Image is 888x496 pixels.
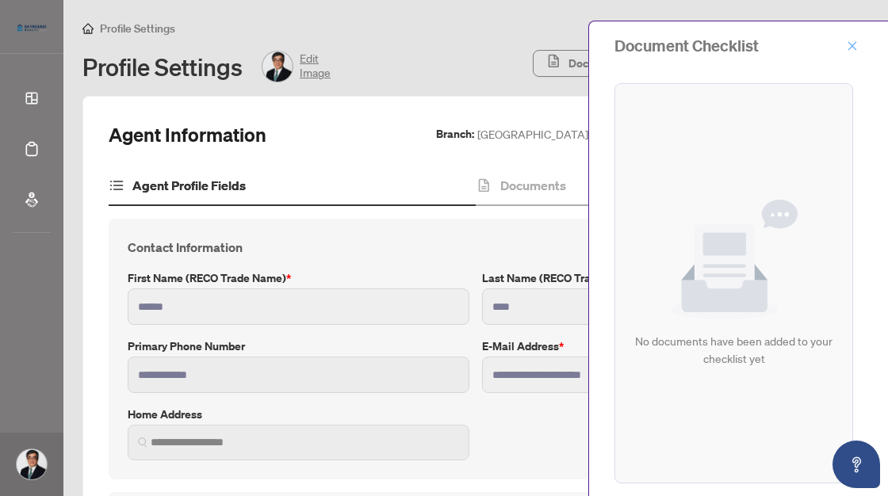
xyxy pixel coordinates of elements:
img: logo [13,20,51,36]
div: No documents have been added to your checklist yet [628,333,840,368]
div: Profile Settings [82,51,331,82]
h2: Agent Information [109,122,266,147]
span: Profile Settings [100,21,175,36]
div: Document Checklist [614,34,842,58]
span: close [847,40,858,52]
label: First Name (RECO Trade Name) [128,269,469,287]
label: Home Address [128,406,469,423]
img: Profile Icon [262,52,293,82]
img: Null State Icon [671,200,798,320]
label: Branch: [436,125,474,143]
span: Document Checklist [568,51,671,76]
span: [GEOGRAPHIC_DATA] - TRREB&Cornerstone [477,125,702,143]
h4: Documents [500,176,566,195]
button: Open asap [832,441,880,488]
button: Document Checklist [533,50,683,77]
span: Edit Image [300,51,331,82]
label: E-mail Address [482,338,824,355]
label: Last Name (RECO Trade Name) [482,269,824,287]
h4: Agent Profile Fields [132,176,246,195]
img: Profile Icon [17,449,47,479]
label: Primary Phone Number [128,338,469,355]
h4: Contact Information [128,238,824,257]
img: search_icon [138,437,147,447]
span: home [82,23,94,34]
